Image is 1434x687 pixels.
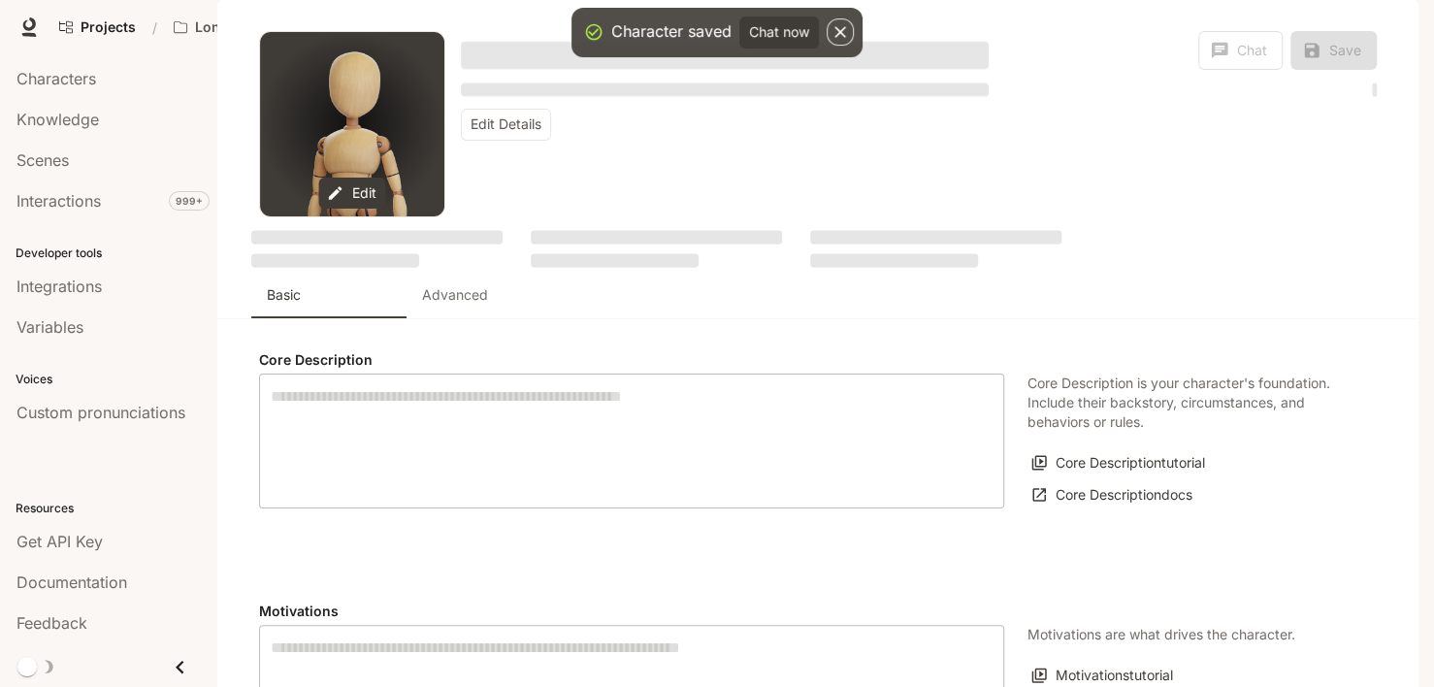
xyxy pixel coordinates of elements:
[1027,447,1210,479] button: Core Descriptiontutorial
[50,8,145,47] a: Go to projects
[461,109,551,141] button: Edit Details
[260,32,444,216] button: Open character avatar dialog
[81,19,136,36] span: Projects
[260,32,444,216] div: Avatar image
[739,16,819,49] button: Chat now
[461,31,989,78] button: Open character details dialog
[461,78,989,101] button: Open character details dialog
[422,285,488,305] p: Advanced
[145,17,165,38] div: /
[259,374,1004,508] div: label
[1027,625,1295,644] p: Motivations are what drives the character.
[165,8,300,47] button: Open workspace menu
[267,285,301,305] p: Basic
[1027,374,1353,432] p: Core Description is your character's foundation. Include their backstory, circumstances, and beha...
[319,178,386,210] button: Edit
[259,602,1004,621] h4: Motivations
[195,19,270,36] p: Longbourn
[1027,479,1197,511] a: Core Descriptiondocs
[611,19,732,43] div: Character saved
[259,350,1004,370] h4: Core Description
